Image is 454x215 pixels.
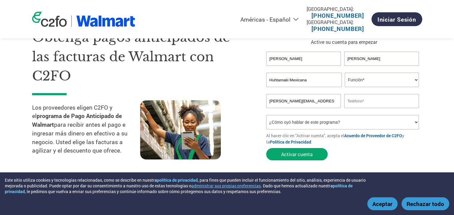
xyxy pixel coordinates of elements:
[367,197,398,210] button: Aceptar
[32,103,140,155] p: Los proveedores eligen C2FO y el para recibir antes el pago e ingresar más dinero en efectivo a s...
[344,66,419,70] div: Invalid last name or last name is too long
[266,88,419,92] div: Invalid company name or company name is too long
[32,28,248,86] h1: Obtenga pagos anticipados de las facturas de Walmart con C2FO
[32,112,122,128] strong: programa de Pago Anticipado de Walmart
[266,109,341,113] div: Inavlid Email Address
[371,12,422,26] a: Iniciar sesión
[266,132,422,145] p: Al hacer clic en "Activar cuenta", acepta el y la .
[76,16,135,27] img: Walmart
[311,25,364,32] a: [PHONE_NUMBER]
[344,94,419,108] input: Teléfono*
[191,183,261,189] button: administrar sus propias preferencias
[266,66,341,70] div: Invalid first name or first name is too long
[157,177,198,183] a: política de privacidad
[345,73,419,87] select: Title/Role
[266,73,342,87] input: Nombre de su compañía*
[266,94,341,108] input: Invalid Email format
[5,177,371,194] div: Este sitio utiliza cookies y tecnologías relacionadas, como se describe en nuestra , para fines q...
[344,133,402,138] a: Acuerdo de Proveedor de C2FO
[344,52,419,66] input: Apellido*
[140,100,221,159] img: supply chain worker
[344,109,419,113] div: Inavlid Phone Number
[32,12,67,27] img: c2fo logo
[266,38,422,46] p: Active su cuenta para empezar
[401,197,449,210] button: Rechazar todo
[307,19,369,25] div: [GEOGRAPHIC_DATA]:
[270,139,311,145] a: Política de Privacidad
[307,6,369,12] div: [GEOGRAPHIC_DATA]:
[266,52,341,66] input: Nombre*
[311,12,364,19] a: [PHONE_NUMBER]
[5,183,353,194] a: política de privacidad
[266,148,328,160] button: Activar cuenta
